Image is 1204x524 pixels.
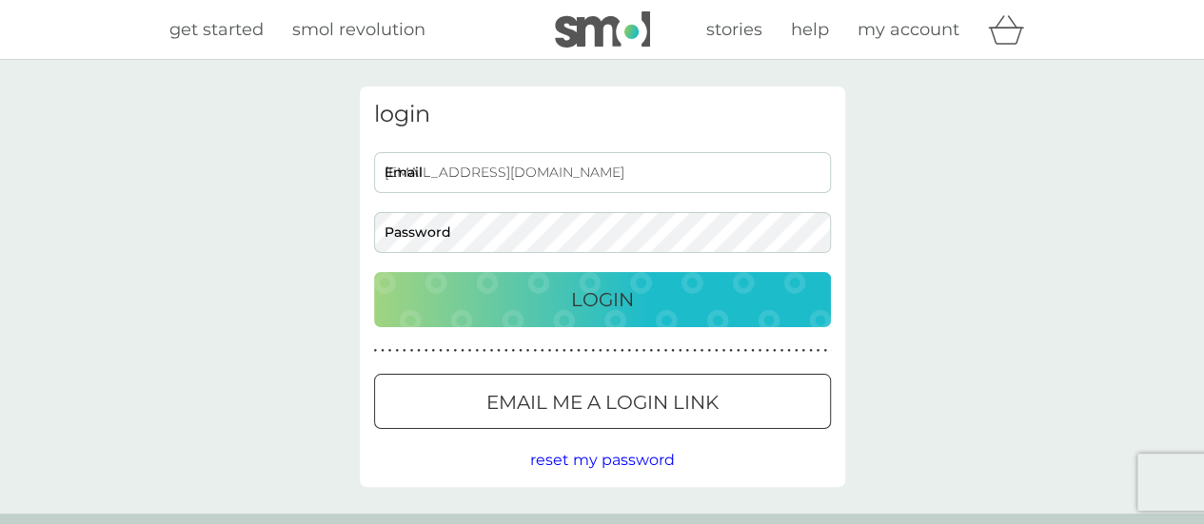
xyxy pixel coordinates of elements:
p: ● [743,346,747,356]
p: ● [606,346,610,356]
p: ● [685,346,689,356]
p: ● [548,346,552,356]
p: ● [657,346,661,356]
p: ● [439,346,443,356]
p: ● [497,346,501,356]
p: ● [519,346,523,356]
p: ● [664,346,668,356]
p: ● [671,346,675,356]
p: ● [381,346,385,356]
p: ● [526,346,530,356]
p: ● [737,346,740,356]
p: ● [461,346,464,356]
p: ● [395,346,399,356]
span: help [791,19,829,40]
p: ● [795,346,799,356]
a: my account [858,16,959,44]
p: ● [809,346,813,356]
p: ● [722,346,726,356]
p: ● [621,346,624,356]
p: ● [504,346,508,356]
p: ● [541,346,544,356]
p: ● [569,346,573,356]
p: ● [817,346,820,356]
span: smol revolution [292,19,425,40]
p: ● [599,346,602,356]
p: ● [511,346,515,356]
p: Login [571,284,634,315]
p: ● [701,346,704,356]
span: get started [169,19,264,40]
div: basket [988,10,1036,49]
p: ● [468,346,472,356]
a: smol revolution [292,16,425,44]
p: ● [475,346,479,356]
p: ● [555,346,559,356]
a: help [791,16,829,44]
p: ● [490,346,494,356]
p: ● [424,346,428,356]
p: ● [765,346,769,356]
p: ● [649,346,653,356]
img: smol [555,11,650,48]
a: get started [169,16,264,44]
span: reset my password [530,451,675,469]
p: ● [729,346,733,356]
span: stories [706,19,762,40]
p: ● [584,346,588,356]
p: ● [679,346,682,356]
p: ● [533,346,537,356]
span: my account [858,19,959,40]
p: ● [707,346,711,356]
button: Login [374,272,831,327]
p: ● [453,346,457,356]
p: ● [417,346,421,356]
p: ● [642,346,646,356]
h3: login [374,101,831,128]
p: Email me a login link [486,387,719,417]
p: ● [759,346,762,356]
p: ● [787,346,791,356]
p: ● [591,346,595,356]
p: ● [773,346,777,356]
p: ● [563,346,566,356]
p: ● [751,346,755,356]
button: Email me a login link [374,374,831,429]
p: ● [432,346,436,356]
p: ● [627,346,631,356]
p: ● [635,346,639,356]
p: ● [613,346,617,356]
p: ● [410,346,414,356]
p: ● [374,346,378,356]
p: ● [403,346,406,356]
p: ● [693,346,697,356]
p: ● [823,346,827,356]
p: ● [388,346,392,356]
p: ● [446,346,450,356]
a: stories [706,16,762,44]
button: reset my password [530,448,675,473]
p: ● [715,346,719,356]
p: ● [780,346,784,356]
p: ● [801,346,805,356]
p: ● [483,346,486,356]
p: ● [577,346,581,356]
